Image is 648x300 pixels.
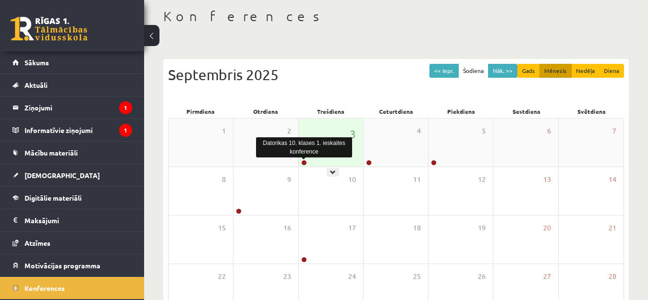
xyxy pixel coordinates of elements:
[24,261,100,270] span: Motivācijas programma
[609,271,616,282] span: 28
[348,271,356,282] span: 24
[482,126,486,136] span: 5
[12,209,132,231] a: Maksājumi
[24,171,100,180] span: [DEMOGRAPHIC_DATA]
[559,105,624,118] div: Svētdiena
[413,271,421,282] span: 25
[478,271,486,282] span: 26
[168,64,624,85] div: Septembris 2025
[287,174,291,185] span: 9
[12,277,132,299] a: Konferences
[222,174,226,185] span: 8
[609,223,616,233] span: 21
[24,193,82,202] span: Digitālie materiāli
[429,64,459,78] button: << Iepr.
[24,239,50,247] span: Atzīmes
[119,124,132,137] i: 1
[12,142,132,164] a: Mācību materiāli
[547,126,551,136] span: 6
[298,105,364,118] div: Trešdiena
[163,8,629,24] h1: Konferences
[364,105,429,118] div: Ceturtdiena
[599,64,624,78] button: Diena
[478,223,486,233] span: 19
[12,74,132,96] a: Aktuāli
[12,164,132,186] a: [DEMOGRAPHIC_DATA]
[494,105,559,118] div: Sestdiena
[458,64,489,78] button: Šodiena
[24,58,49,67] span: Sākums
[612,126,616,136] span: 7
[12,187,132,209] a: Digitālie materiāli
[517,64,540,78] button: Gads
[543,271,551,282] span: 27
[413,174,421,185] span: 11
[24,119,132,141] legend: Informatīvie ziņojumi
[119,101,132,114] i: 1
[539,64,572,78] button: Mēnesis
[543,223,551,233] span: 20
[24,148,78,157] span: Mācību materiāli
[609,174,616,185] span: 14
[12,96,132,119] a: Ziņojumi1
[12,119,132,141] a: Informatīvie ziņojumi1
[283,223,291,233] span: 16
[478,174,486,185] span: 12
[218,223,226,233] span: 15
[256,137,352,157] div: Datorikas 10. klases 1. ieskaites konference
[543,174,551,185] span: 13
[24,284,65,292] span: Konferences
[24,81,48,89] span: Aktuāli
[24,209,132,231] legend: Maksājumi
[12,51,132,73] a: Sākums
[348,223,356,233] span: 17
[413,223,421,233] span: 18
[348,174,356,185] span: 10
[222,126,226,136] span: 1
[233,105,299,118] div: Otrdiena
[218,271,226,282] span: 22
[168,105,233,118] div: Pirmdiena
[571,64,599,78] button: Nedēļa
[24,96,132,119] legend: Ziņojumi
[12,254,132,276] a: Motivācijas programma
[417,126,421,136] span: 4
[350,126,356,142] span: 3
[283,271,291,282] span: 23
[287,126,291,136] span: 2
[11,17,87,41] a: Rīgas 1. Tālmācības vidusskola
[488,64,517,78] button: Nāk. >>
[428,105,494,118] div: Piekdiena
[12,232,132,254] a: Atzīmes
